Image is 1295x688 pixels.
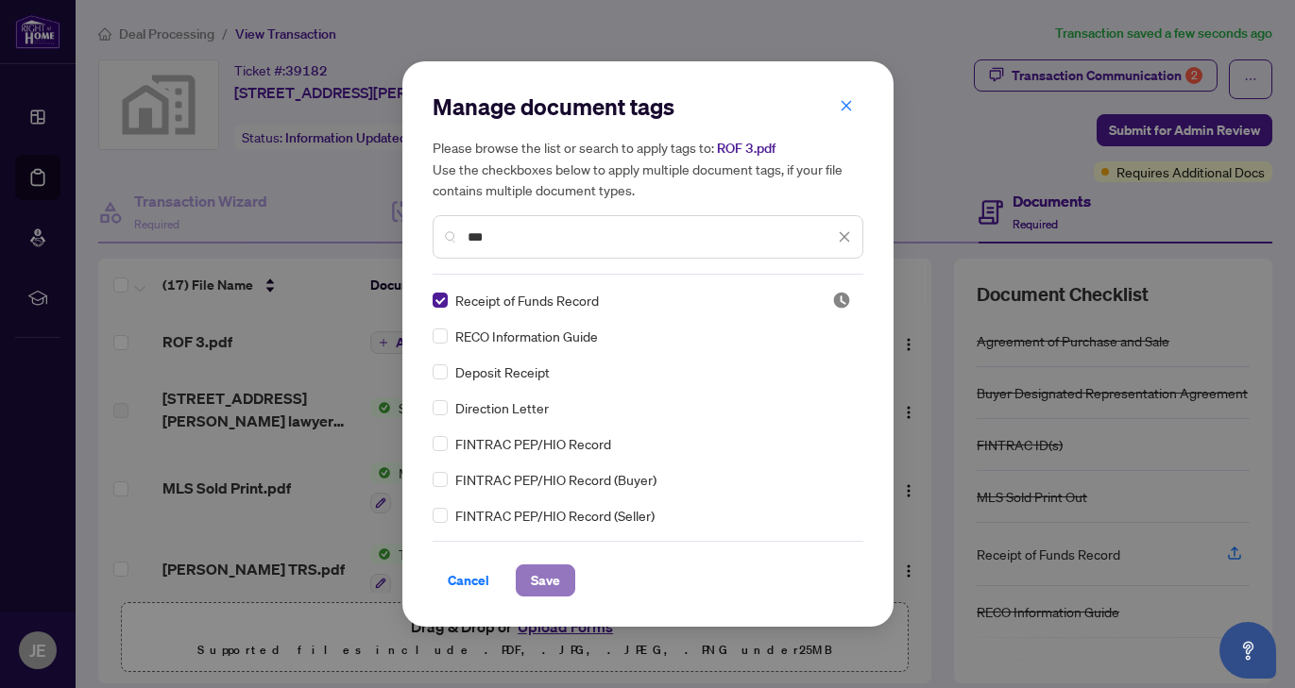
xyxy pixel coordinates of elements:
[433,137,863,200] h5: Please browse the list or search to apply tags to: Use the checkboxes below to apply multiple doc...
[832,291,851,310] span: Pending Review
[840,99,853,112] span: close
[455,326,598,346] span: RECO Information Guide
[455,290,599,310] span: Receipt of Funds Record
[516,564,575,596] button: Save
[455,505,655,526] span: FINTRAC PEP/HIO Record (Seller)
[455,361,550,382] span: Deposit Receipt
[1219,622,1276,679] button: Open asap
[455,397,549,418] span: Direction Letter
[433,564,504,596] button: Cancel
[832,291,851,310] img: status
[433,92,863,122] h2: Manage document tags
[455,433,611,454] span: FINTRAC PEP/HIO Record
[448,565,489,596] span: Cancel
[531,565,560,596] span: Save
[717,140,775,157] span: ROF 3.pdf
[838,230,851,243] span: close
[455,469,656,490] span: FINTRAC PEP/HIO Record (Buyer)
